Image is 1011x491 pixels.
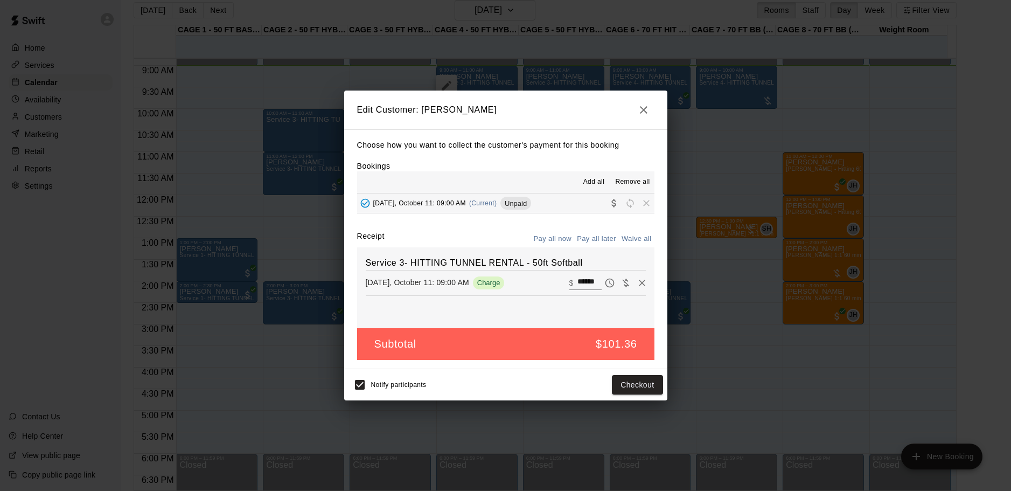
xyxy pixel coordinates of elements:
[606,199,622,207] span: Collect payment
[611,174,654,191] button: Remove all
[576,174,611,191] button: Add all
[357,162,391,170] label: Bookings
[371,381,427,389] span: Notify participants
[469,199,497,207] span: (Current)
[612,375,663,395] button: Checkout
[596,337,637,351] h5: $101.36
[574,231,619,247] button: Pay all later
[473,279,505,287] span: Charge
[638,199,654,207] span: Remove
[357,139,654,152] p: Choose how you want to collect the customer's payment for this booking
[531,231,575,247] button: Pay all now
[357,231,385,247] label: Receipt
[569,278,574,288] p: $
[357,195,373,211] button: Added - Collect Payment
[602,278,618,287] span: Pay later
[583,177,605,188] span: Add all
[373,199,466,207] span: [DATE], October 11: 09:00 AM
[500,199,531,208] span: Unpaid
[622,199,638,207] span: Reschedule
[615,177,650,188] span: Remove all
[366,256,646,270] h6: Service 3- HITTING TUNNEL RENTAL - 50ft Softball
[374,337,416,351] h5: Subtotal
[634,275,650,291] button: Remove
[619,231,654,247] button: Waive all
[344,91,667,129] h2: Edit Customer: [PERSON_NAME]
[366,277,469,288] p: [DATE], October 11: 09:00 AM
[618,278,634,287] span: Waive payment
[357,193,654,213] button: Added - Collect Payment[DATE], October 11: 09:00 AM(Current)UnpaidCollect paymentRescheduleRemove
